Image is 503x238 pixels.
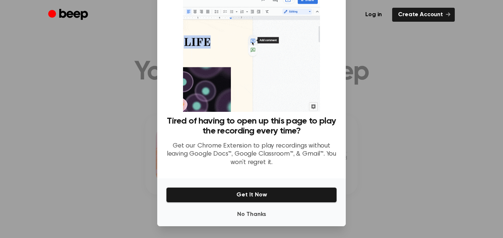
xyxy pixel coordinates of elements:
[359,8,388,22] a: Log in
[48,8,90,22] a: Beep
[166,142,337,167] p: Get our Chrome Extension to play recordings without leaving Google Docs™, Google Classroom™, & Gm...
[392,8,455,22] a: Create Account
[166,116,337,136] h3: Tired of having to open up this page to play the recording every time?
[166,187,337,203] button: Get It Now
[166,207,337,222] button: No Thanks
